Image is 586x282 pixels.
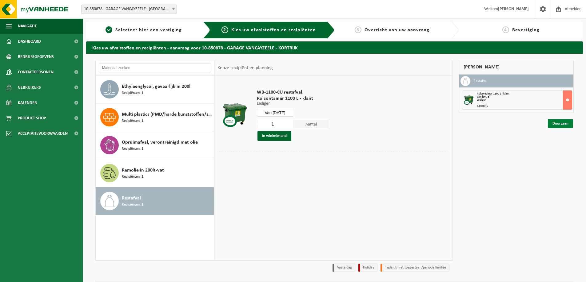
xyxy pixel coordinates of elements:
li: Vaste dag [333,264,355,272]
button: Remolie in 200lt-vat Recipiënten: 1 [96,159,214,187]
span: Aantal [293,120,329,128]
span: 2 [221,26,228,33]
span: Bevestiging [512,28,540,33]
span: 1 [106,26,112,33]
span: Remolie in 200lt-vat [122,167,164,174]
button: In winkelmand [257,131,291,141]
input: Materiaal zoeken [99,63,211,72]
span: Selecteer hier een vestiging [115,28,182,33]
span: Rolcontainer 1100 L - klant [477,92,509,95]
div: Ledigen [477,99,572,102]
button: Restafval Recipiënten: 1 [96,187,214,215]
input: Selecteer datum [257,109,293,117]
a: Doorgaan [548,119,573,128]
span: Rolcontainer 1100 L - klant [257,95,329,102]
strong: [PERSON_NAME] [498,7,529,11]
li: Tijdelijk niet toegestaan/période limitée [381,264,449,272]
span: Kies uw afvalstoffen en recipiënten [231,28,316,33]
span: Gebruikers [18,80,41,95]
span: Recipiënten: 1 [122,202,143,208]
span: Dashboard [18,34,41,49]
span: Recipiënten: 1 [122,90,143,96]
h3: Restafval [473,76,488,86]
p: Ledigen [257,102,329,106]
span: 3 [355,26,361,33]
div: [PERSON_NAME] [459,60,574,75]
a: 1Selecteer hier een vestiging [89,26,198,34]
span: Opruimafval, verontreinigd met olie [122,139,198,146]
span: Recipiënten: 1 [122,146,143,152]
strong: Van [DATE] [477,95,490,99]
span: 10-850878 - GARAGE VANCAYZEELE - KORTRIJK [82,5,177,14]
span: Recipiënten: 1 [122,174,143,180]
h2: Kies uw afvalstoffen en recipiënten - aanvraag voor 10-850878 - GARAGE VANCAYZEELE - KORTRIJK [86,41,583,53]
span: Recipiënten: 1 [122,118,143,124]
span: Kalender [18,95,37,110]
span: Contactpersonen [18,64,54,80]
button: Opruimafval, verontreinigd met olie Recipiënten: 1 [96,131,214,159]
span: Navigatie [18,18,37,34]
button: Multi plastics (PMD/harde kunststoffen/spanbanden/EPS/folie naturel/folie gemengd) Recipiënten: 1 [96,103,214,131]
span: Multi plastics (PMD/harde kunststoffen/spanbanden/EPS/folie naturel/folie gemengd) [122,111,212,118]
span: WB-1100-CU restafval [257,89,329,95]
span: Acceptatievoorwaarden [18,126,68,141]
span: Restafval [122,195,141,202]
span: 4 [502,26,509,33]
span: Overzicht van uw aanvraag [365,28,429,33]
span: Bedrijfsgegevens [18,49,54,64]
span: 10-850878 - GARAGE VANCAYZEELE - KORTRIJK [81,5,177,14]
div: Keuze recipiënt en planning [214,60,276,75]
button: Ethyleenglycol, gevaarlijk in 200l Recipiënten: 1 [96,75,214,103]
li: Holiday [358,264,377,272]
div: Aantal: 1 [477,105,572,108]
span: Product Shop [18,110,46,126]
span: Ethyleenglycol, gevaarlijk in 200l [122,83,190,90]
